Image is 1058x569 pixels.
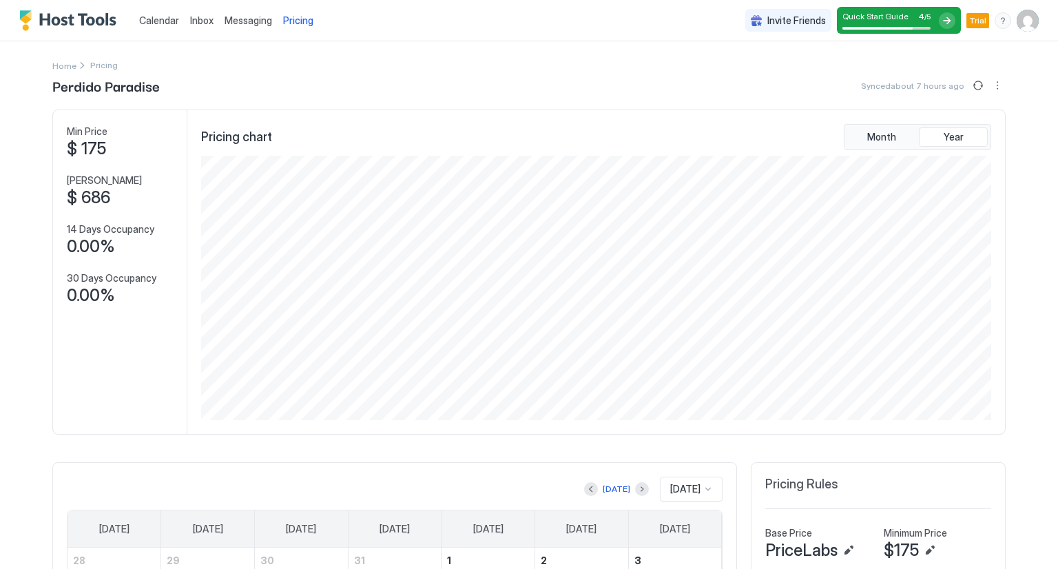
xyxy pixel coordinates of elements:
[924,12,931,21] span: / 5
[67,138,106,159] span: $ 175
[286,523,316,535] span: [DATE]
[283,14,313,27] span: Pricing
[193,523,223,535] span: [DATE]
[847,127,916,147] button: Month
[225,13,272,28] a: Messaging
[861,81,964,91] span: Synced about 7 hours ago
[52,61,76,71] span: Home
[167,555,180,566] span: 29
[840,542,857,559] button: Edit
[67,285,115,306] span: 0.00%
[660,523,690,535] span: [DATE]
[541,555,547,566] span: 2
[90,60,118,70] span: Breadcrumb
[765,477,838,493] span: Pricing Rules
[67,236,115,257] span: 0.00%
[19,10,123,31] a: Host Tools Logo
[73,555,85,566] span: 28
[884,527,947,539] span: Minimum Price
[225,14,272,26] span: Messaging
[670,483,701,495] span: [DATE]
[380,523,410,535] span: [DATE]
[190,14,214,26] span: Inbox
[447,555,451,566] span: 1
[260,555,274,566] span: 30
[767,14,826,27] span: Invite Friends
[918,11,924,21] span: 4
[970,77,986,94] button: Sync prices
[366,510,424,548] a: Wednesday
[85,510,143,548] a: Sunday
[272,510,330,548] a: Tuesday
[99,523,129,535] span: [DATE]
[844,124,991,150] div: tab-group
[14,522,47,555] iframe: Intercom live chat
[459,510,517,548] a: Thursday
[995,12,1011,29] div: menu
[634,555,641,566] span: 3
[201,130,272,145] span: Pricing chart
[584,482,598,496] button: Previous month
[635,482,649,496] button: Next month
[842,11,909,21] span: Quick Start Guide
[919,127,988,147] button: Year
[884,540,919,561] span: $175
[473,523,504,535] span: [DATE]
[52,58,76,72] div: Breadcrumb
[190,13,214,28] a: Inbox
[566,523,597,535] span: [DATE]
[765,527,812,539] span: Base Price
[601,481,632,497] button: [DATE]
[646,510,704,548] a: Saturday
[139,14,179,26] span: Calendar
[67,223,154,236] span: 14 Days Occupancy
[52,58,76,72] a: Home
[139,13,179,28] a: Calendar
[989,77,1006,94] button: More options
[1017,10,1039,32] div: User profile
[354,555,365,566] span: 31
[603,483,630,495] div: [DATE]
[765,540,838,561] span: PriceLabs
[552,510,610,548] a: Friday
[52,75,160,96] span: Perdido Paradise
[179,510,237,548] a: Monday
[944,131,964,143] span: Year
[969,14,986,27] span: Trial
[989,77,1006,94] div: menu
[867,131,896,143] span: Month
[922,542,938,559] button: Edit
[67,272,156,284] span: 30 Days Occupancy
[67,125,107,138] span: Min Price
[67,187,110,208] span: $ 686
[67,174,142,187] span: [PERSON_NAME]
